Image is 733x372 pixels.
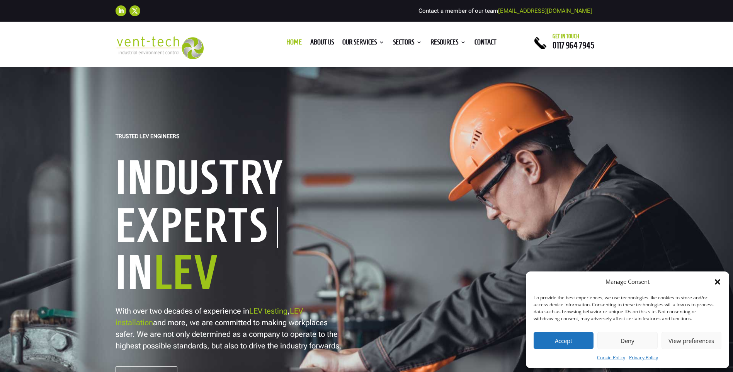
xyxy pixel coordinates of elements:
[310,39,334,48] a: About us
[249,306,287,316] a: LEV testing
[553,33,579,39] span: Get in touch
[662,332,721,349] button: View preferences
[534,332,594,349] button: Accept
[597,353,625,362] a: Cookie Policy
[116,305,344,352] p: With over two decades of experience in , and more, we are committed to making workplaces safer. W...
[129,5,140,16] a: Follow on X
[116,248,355,300] h1: In
[629,353,658,362] a: Privacy Policy
[430,39,466,48] a: Resources
[418,7,592,14] span: Contact a member of our team
[116,153,355,206] h1: Industry
[474,39,497,48] a: Contact
[553,41,594,50] a: 0117 964 7945
[393,39,422,48] a: Sectors
[605,277,650,287] div: Manage Consent
[286,39,302,48] a: Home
[154,247,219,297] span: LEV
[116,5,126,16] a: Follow on LinkedIn
[342,39,384,48] a: Our Services
[116,133,179,143] h4: Trusted LEV Engineers
[116,36,204,59] img: 2023-09-27T08_35_16.549ZVENT-TECH---Clear-background
[116,207,278,248] h1: Experts
[534,294,721,322] div: To provide the best experiences, we use technologies like cookies to store and/or access device i...
[498,7,592,14] a: [EMAIL_ADDRESS][DOMAIN_NAME]
[714,278,721,286] div: Close dialog
[597,332,657,349] button: Deny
